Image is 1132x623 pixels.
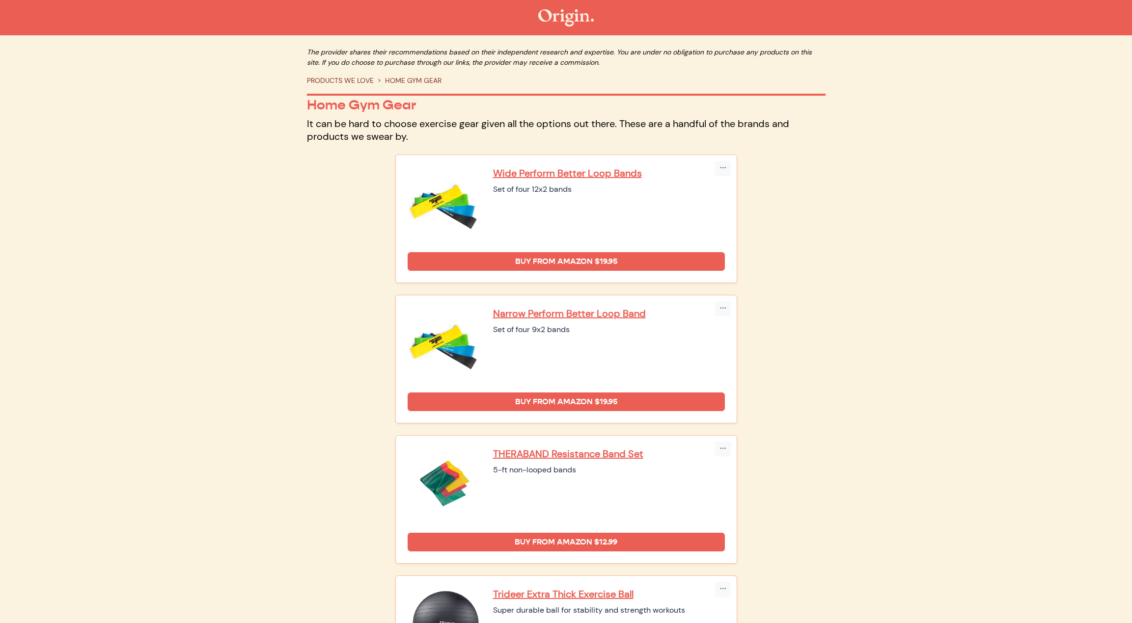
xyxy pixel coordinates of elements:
a: Buy from Amazon $12.99 [408,533,725,551]
a: Trideer Extra Thick Exercise Ball [493,588,725,600]
img: Wide Perform Better Loop Bands [408,167,481,240]
li: HOME GYM GEAR [374,76,442,86]
div: Super durable ball for stability and strength workouts [493,604,725,616]
p: The provider shares their recommendations based on their independent research and expertise. You ... [307,47,826,68]
img: Narrow Perform Better Loop Band [408,307,481,381]
div: 5-ft non-looped bands [493,464,725,476]
img: The Origin Shop [538,9,594,26]
a: Wide Perform Better Loop Bands [493,167,725,180]
a: Narrow Perform Better Loop Band [493,307,725,320]
a: THERABAND Resistance Band Set [493,447,725,460]
a: PRODUCTS WE LOVE [307,76,374,85]
div: Set of four 9x2 bands [493,324,725,336]
a: Buy from Amazon $19.95 [408,392,725,411]
img: THERABAND Resistance Band Set [408,447,481,521]
a: Buy from Amazon $19.95 [408,252,725,271]
p: Home Gym Gear [307,97,826,113]
div: Set of four 12x2 bands [493,183,725,195]
p: It can be hard to choose exercise gear given all the options out there. These are a handful of th... [307,117,826,143]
